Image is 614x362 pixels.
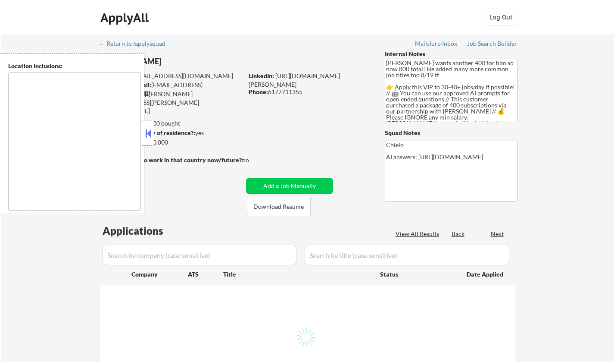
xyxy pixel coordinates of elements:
[467,41,517,47] div: Job Search Builder
[103,226,188,236] div: Applications
[247,197,311,216] button: Download Resume
[223,270,372,279] div: Title
[484,9,518,26] button: Log Out
[385,129,517,137] div: Squad Notes
[103,245,296,265] input: Search by company (case sensitive)
[467,270,505,279] div: Date Applied
[100,119,243,128] div: 557 sent / 800 bought
[99,41,174,47] div: ← Return to /applysquad
[100,10,151,25] div: ApplyAll
[385,50,517,58] div: Internal Notes
[452,230,465,238] div: Back
[131,270,188,279] div: Company
[100,129,240,137] div: yes
[249,72,274,79] strong: LinkedIn:
[100,56,277,67] div: [PERSON_NAME]
[491,230,505,238] div: Next
[8,62,141,70] div: Location Inclusions:
[100,90,243,115] div: [PERSON_NAME][EMAIL_ADDRESS][PERSON_NAME][DOMAIN_NAME]
[188,270,223,279] div: ATS
[380,266,454,282] div: Status
[249,88,371,96] div: 6177711355
[249,72,340,88] a: [URL][DOMAIN_NAME][PERSON_NAME]
[246,178,333,194] button: Add a Job Manually
[100,81,243,98] div: [EMAIL_ADDRESS][DOMAIN_NAME]
[249,88,268,95] strong: Phone:
[100,72,243,80] div: [EMAIL_ADDRESS][DOMAIN_NAME]
[242,156,267,164] div: no
[396,230,442,238] div: View All Results
[100,156,243,164] strong: Will need Visa to work in that country now/future?:
[415,40,458,49] a: Mailslurp Inbox
[415,41,458,47] div: Mailslurp Inbox
[99,40,174,49] a: ← Return to /applysquad
[100,138,243,147] div: $90,000
[305,245,509,265] input: Search by title (case sensitive)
